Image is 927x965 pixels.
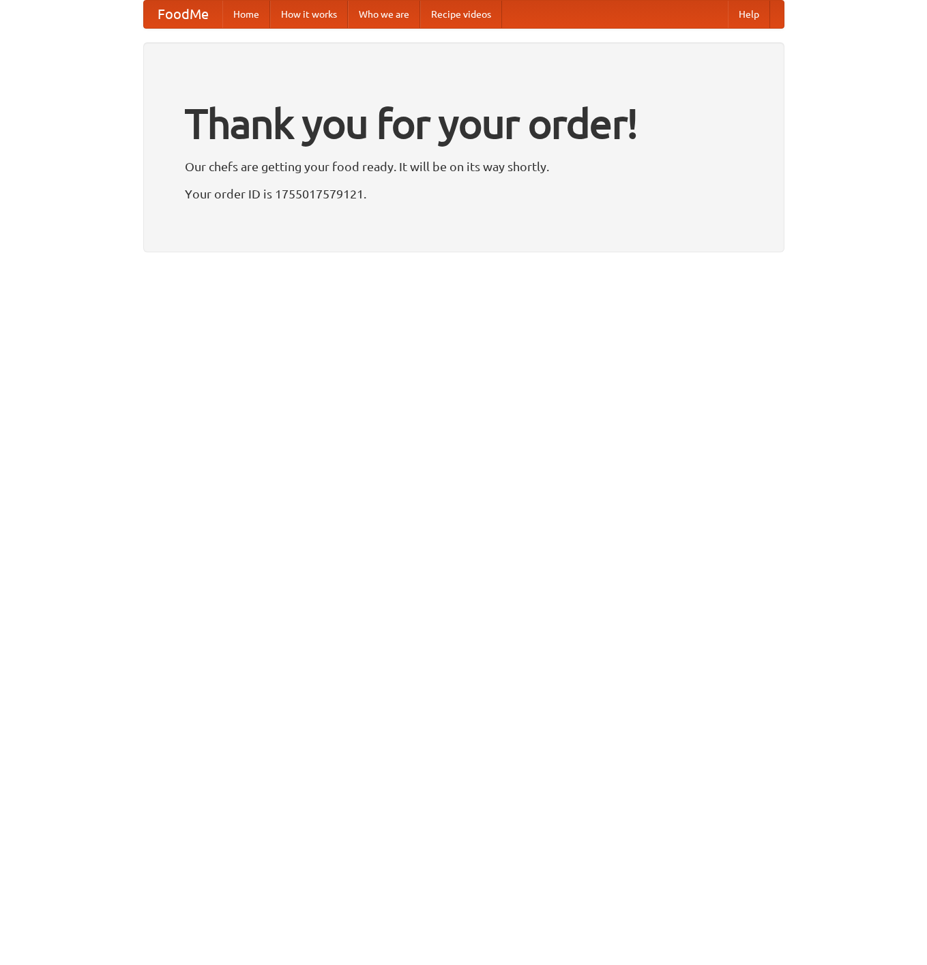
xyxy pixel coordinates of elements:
a: Home [222,1,270,28]
h1: Thank you for your order! [185,91,743,156]
a: Who we are [348,1,420,28]
a: FoodMe [144,1,222,28]
p: Your order ID is 1755017579121. [185,183,743,204]
p: Our chefs are getting your food ready. It will be on its way shortly. [185,156,743,177]
a: Recipe videos [420,1,502,28]
a: How it works [270,1,348,28]
a: Help [728,1,770,28]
